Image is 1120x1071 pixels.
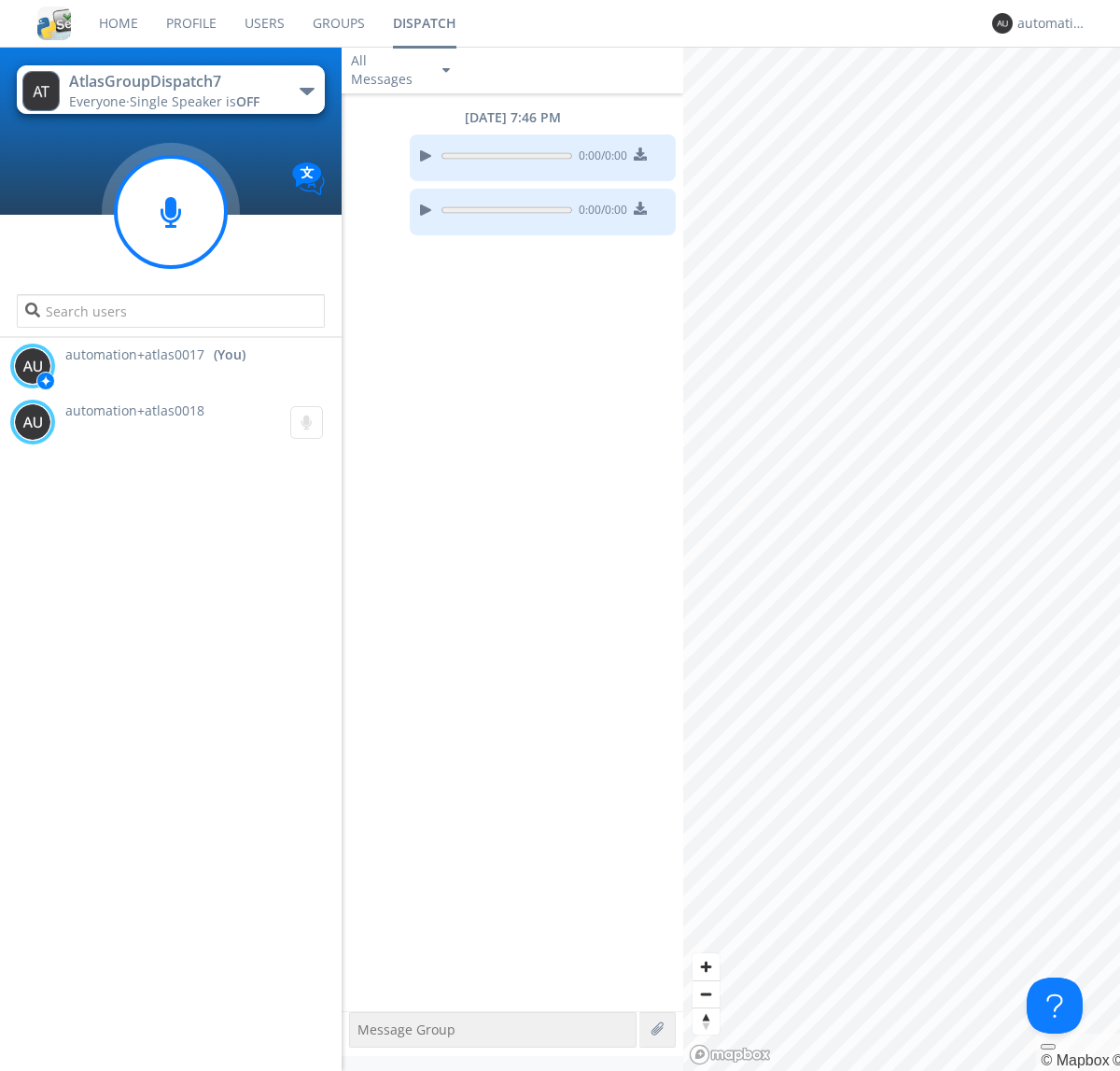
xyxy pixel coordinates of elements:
[1027,978,1083,1034] iframe: Toggle Customer Support
[693,1008,720,1035] button: Reset bearing to north
[351,51,426,89] div: All Messages
[992,13,1013,34] img: 373638.png
[1041,1044,1056,1050] button: Toggle attribution
[572,148,627,168] span: 0:00 / 0:00
[572,202,627,222] span: 0:00 / 0:00
[292,162,325,195] img: Translation enabled
[17,294,324,328] input: Search users
[214,345,245,364] div: (You)
[69,71,279,92] div: AtlasGroupDispatch7
[693,981,720,1008] span: Zoom out
[17,65,324,114] button: AtlasGroupDispatch7Everyone·Single Speaker isOFF
[693,1008,720,1035] span: Reset bearing to north
[634,202,647,215] img: download media button
[130,92,259,110] span: Single Speaker is
[693,980,720,1008] button: Zoom out
[37,7,71,40] img: cddb5a64eb264b2086981ab96f4c1ba7
[442,68,450,73] img: caret-down-sm.svg
[236,92,259,110] span: OFF
[1041,1052,1109,1068] a: Mapbox
[65,402,204,419] span: automation+atlas0018
[65,345,204,364] span: automation+atlas0017
[689,1044,771,1065] a: Mapbox logo
[693,953,720,980] button: Zoom in
[22,71,60,111] img: 373638.png
[1017,14,1087,33] div: automation+atlas0017
[14,403,51,441] img: 373638.png
[14,347,51,385] img: 373638.png
[69,92,279,111] div: Everyone ·
[634,148,647,161] img: download media button
[342,108,683,127] div: [DATE] 7:46 PM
